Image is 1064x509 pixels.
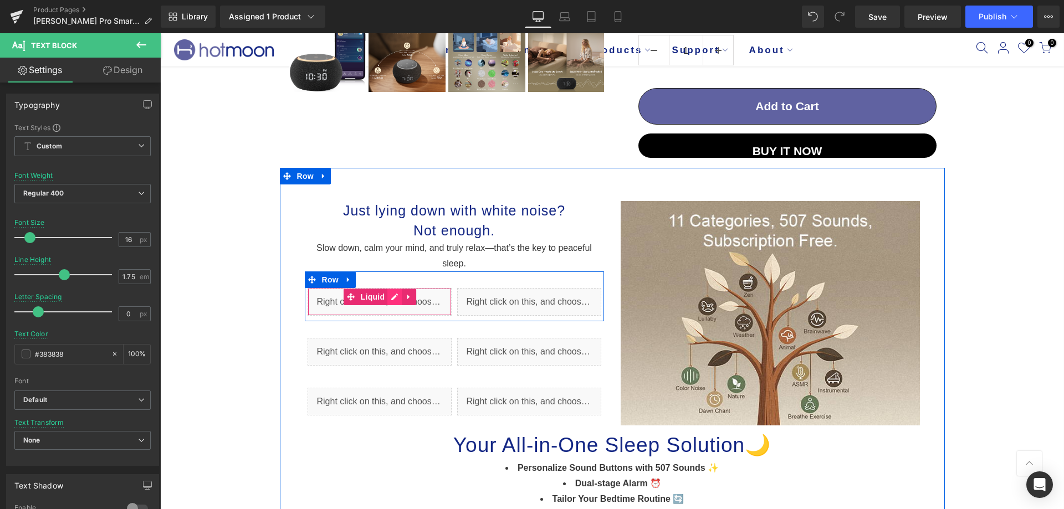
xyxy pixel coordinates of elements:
a: Mobile [605,6,631,28]
div: Line Height [14,256,51,264]
div: Letter Spacing [14,293,62,301]
button: More [1037,6,1060,28]
a: Expand / Collapse [242,255,256,272]
span: em [140,273,149,280]
span: px [140,310,149,317]
b: None [23,436,40,444]
a: Product Pages [33,6,161,14]
span: Preview [918,11,948,23]
span: alm your mind, and truly relax—that’s the key to peaceful sleep. [208,210,432,235]
h1: Your All-in-One Sleep Solution🌙 [136,398,768,427]
a: Desktop [525,6,551,28]
span: Text Block [31,41,77,50]
a: Tablet [578,6,605,28]
a: Preview [904,6,961,28]
div: Font [14,377,151,385]
button: Publish [965,6,1033,28]
div: % [124,345,150,364]
button: Buy it now [478,100,776,125]
span: Row [134,135,156,151]
h1: Not enough. [145,188,444,208]
span: px [140,236,149,243]
span: Save [868,11,887,23]
a: Design [83,58,163,83]
span: Row [159,238,181,255]
span: [PERSON_NAME] Pro Smart Sound Machine [33,17,140,25]
div: Assigned 1 Product [229,11,316,22]
button: Add to Cart [478,55,776,91]
div: Open Intercom Messenger [1026,471,1053,498]
span: Add to Cart [595,66,658,79]
span: Slow down, c [156,210,208,219]
a: Expand / Collapse [181,238,196,255]
div: Typography [14,94,60,110]
button: Redo [828,6,851,28]
a: Laptop [551,6,578,28]
span: Liquid [198,255,228,272]
div: Text Shadow [14,475,63,490]
b: Regular 400 [23,189,64,197]
strong: Dual-stage Alarm ⏰ [415,445,501,455]
div: Text Color [14,330,48,338]
button: Undo [802,6,824,28]
span: Publish [979,12,1006,21]
div: Text Styles [14,123,151,132]
i: Default [23,395,47,405]
div: Font Weight [14,172,53,179]
strong: Personalize Sound Buttons with 507 Sounds ✨ [357,430,559,439]
div: Font Size [14,219,45,227]
a: Expand / Collapse [156,135,171,151]
input: Color [35,348,106,360]
a: New Library [161,6,216,28]
b: Custom [37,142,62,151]
div: Text Transform [14,419,64,426]
h1: Just lying down with white noise? [145,168,444,188]
strong: Tailor Your Bedtime Routine 🔄 [392,461,524,470]
span: Library [182,12,208,22]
